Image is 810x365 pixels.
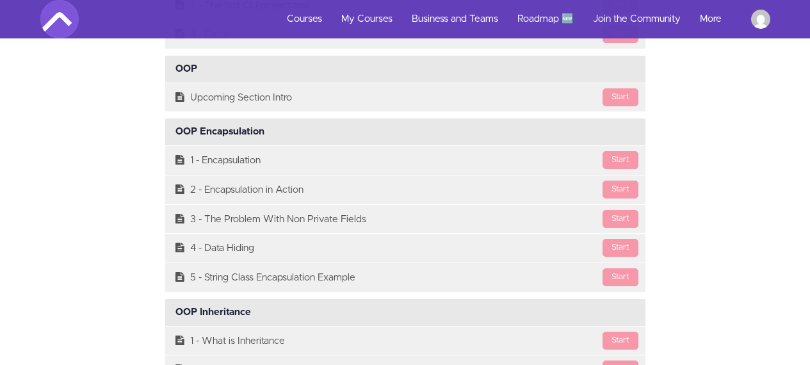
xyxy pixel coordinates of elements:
[165,234,645,263] a: Start4 - Data Hiding
[165,118,645,145] div: OOP Encapsulation
[603,151,638,169] div: Start
[165,83,645,112] a: StartUpcoming Section Intro
[603,210,638,228] div: Start
[603,88,638,106] div: Start
[165,56,645,83] div: OOP
[751,10,770,29] img: mohamed.elazazyahmed@gmail.com
[603,181,638,199] div: Start
[165,146,645,175] a: Start1 - Encapsulation
[165,175,645,204] a: Start2 - Encapsulation in Action
[165,263,645,292] a: Start5 - String Class Encapsulation Example
[165,205,645,234] a: Start3 - The Problem With Non Private Fields
[603,332,638,350] div: Start
[165,327,645,355] a: Start1 - What is Inheritance
[603,268,638,286] div: Start
[603,239,638,257] div: Start
[165,299,645,326] div: OOP Inheritance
